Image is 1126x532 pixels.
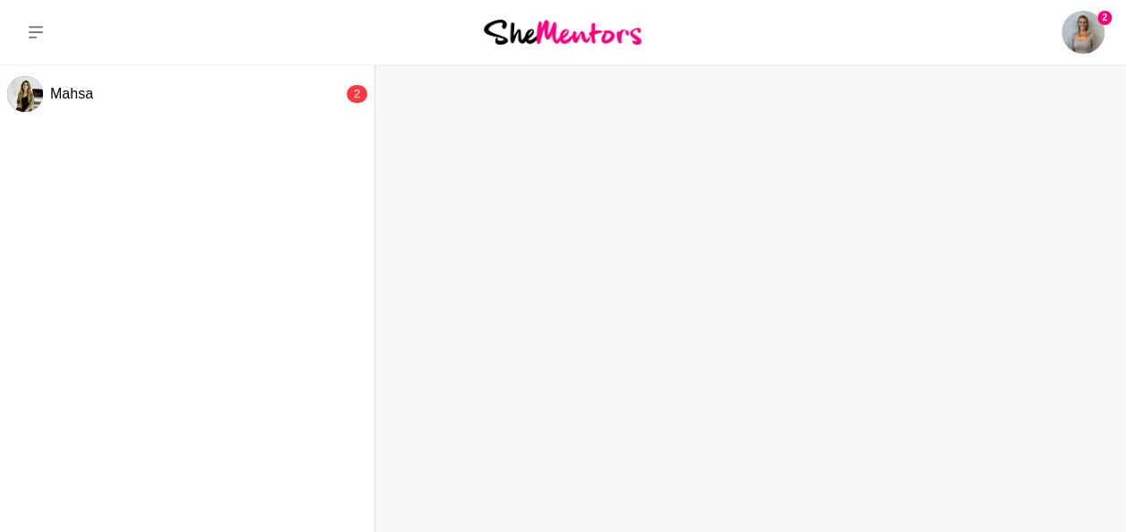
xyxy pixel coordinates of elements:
[50,86,93,101] span: Mahsa
[1097,11,1112,25] span: 2
[7,76,43,112] img: M
[1062,11,1105,54] img: Chloe Green
[1062,11,1105,54] a: Chloe Green2
[484,20,641,44] img: She Mentors Logo
[7,76,43,112] div: Mahsa
[347,85,367,103] div: 2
